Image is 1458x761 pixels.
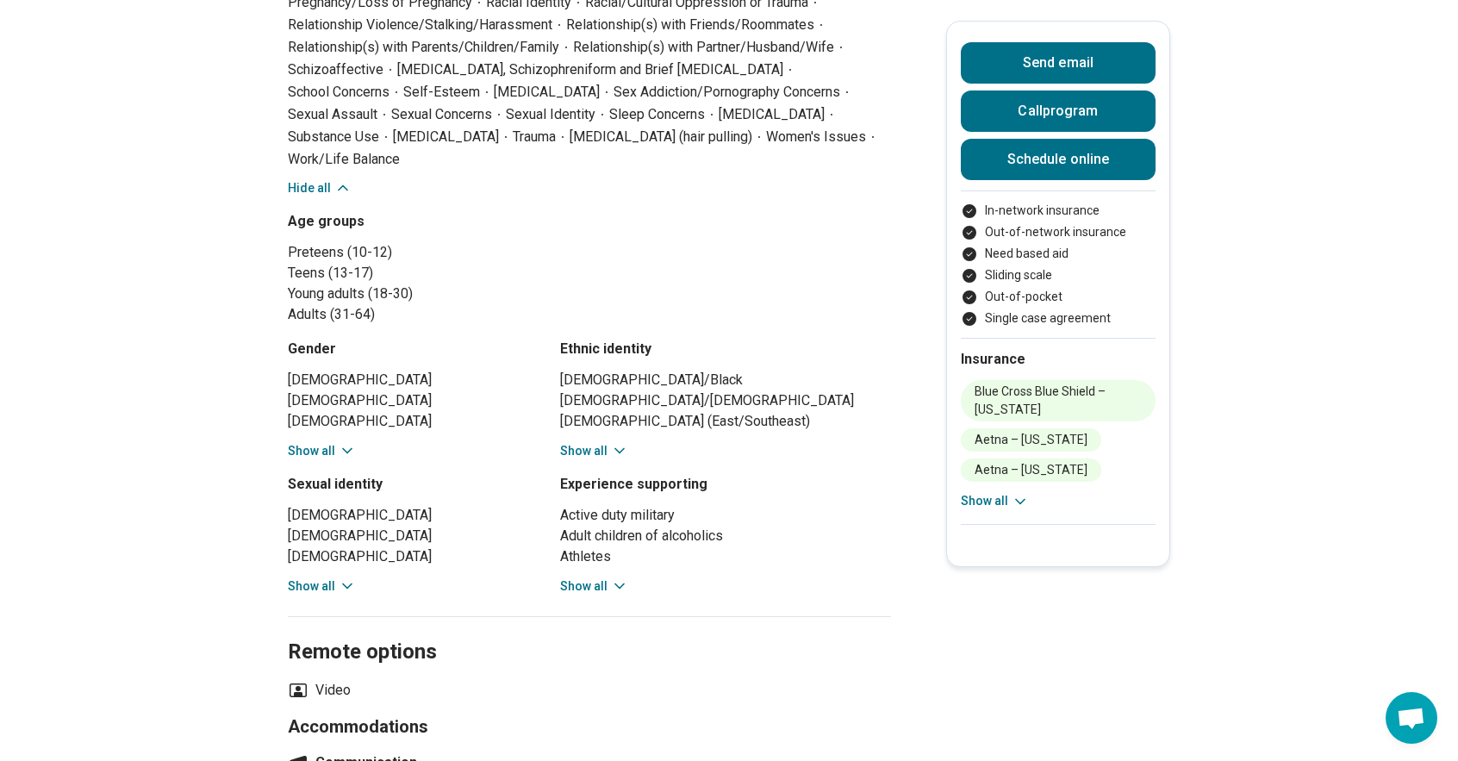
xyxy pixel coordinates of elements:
[288,284,891,304] li: Young adults (18-30)
[560,577,628,596] button: Show all
[288,680,351,701] li: Video
[961,139,1156,180] a: Schedule online
[961,380,1156,421] li: Blue Cross Blue Shield – [US_STATE]
[961,202,1156,220] li: In-network insurance
[288,339,529,359] h3: Gender
[560,526,891,546] li: Adult children of alcoholics
[766,128,880,147] li: Women's Issues
[560,370,891,390] li: [DEMOGRAPHIC_DATA]/Black
[288,505,529,526] li: [DEMOGRAPHIC_DATA]
[961,458,1101,482] li: Aetna – [US_STATE]
[961,202,1156,327] ul: Payment options
[288,526,529,546] li: [DEMOGRAPHIC_DATA]
[288,60,397,79] li: Schizoaffective
[961,428,1101,452] li: Aetna – [US_STATE]
[288,150,400,169] li: Work/Life Balance
[961,492,1029,510] button: Show all
[288,263,891,284] li: Teens (13-17)
[560,442,628,460] button: Show all
[609,105,719,124] li: Sleep Concerns
[570,128,766,147] li: [MEDICAL_DATA] (hair pulling)
[288,242,891,263] li: Preteens (10-12)
[560,339,891,359] h3: Ethnic identity
[288,577,356,596] button: Show all
[288,179,352,197] button: Hide all
[961,42,1156,84] button: Send email
[391,105,506,124] li: Sexual Concerns
[288,38,573,57] li: Relationship(s) with Parents/Children/Family
[614,83,854,102] li: Sex Addiction/Pornography Concerns
[393,128,513,147] li: [MEDICAL_DATA]
[288,411,529,432] li: [DEMOGRAPHIC_DATA]
[288,128,393,147] li: Substance Use
[288,105,391,124] li: Sexual Assault
[961,309,1156,327] li: Single case agreement
[560,505,891,526] li: Active duty military
[288,16,566,34] li: Relationship Violence/Stalking/Harassment
[403,83,494,102] li: Self-Esteem
[961,90,1156,132] button: Callprogram
[560,474,891,495] h3: Experience supporting
[961,349,1156,370] h2: Insurance
[1386,692,1437,744] div: Open chat
[961,245,1156,263] li: Need based aid
[288,596,891,667] h2: Remote options
[513,128,570,147] li: Trauma
[573,38,848,57] li: Relationship(s) with Partner/Husband/Wife
[560,546,891,567] li: Athletes
[288,714,891,739] h3: Accommodations
[288,474,529,495] h3: Sexual identity
[288,370,529,390] li: [DEMOGRAPHIC_DATA]
[719,105,838,124] li: [MEDICAL_DATA]
[506,105,609,124] li: Sexual Identity
[961,223,1156,241] li: Out-of-network insurance
[566,16,828,34] li: Relationship(s) with Friends/Roommates
[288,83,403,102] li: School Concerns
[288,442,356,460] button: Show all
[288,211,891,232] h3: Age groups
[560,411,891,432] li: [DEMOGRAPHIC_DATA] (East/Southeast)
[288,390,529,411] li: [DEMOGRAPHIC_DATA]
[961,288,1156,306] li: Out-of-pocket
[288,546,529,567] li: [DEMOGRAPHIC_DATA]
[494,83,614,102] li: [MEDICAL_DATA]
[288,304,891,325] li: Adults (31-64)
[560,390,891,411] li: [DEMOGRAPHIC_DATA]/[DEMOGRAPHIC_DATA]
[961,266,1156,284] li: Sliding scale
[397,60,797,79] li: [MEDICAL_DATA], Schizophreniform and Brief [MEDICAL_DATA]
